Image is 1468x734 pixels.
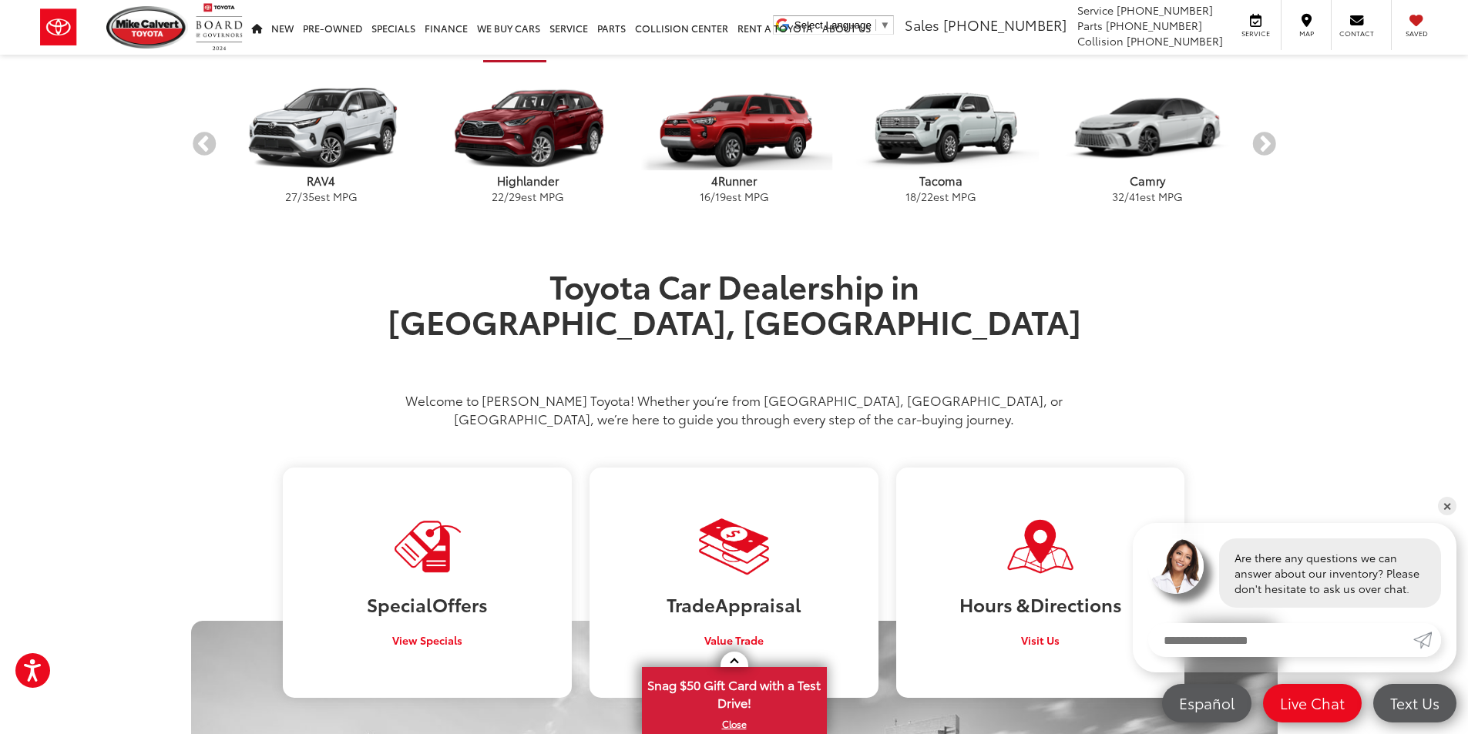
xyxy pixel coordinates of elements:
[1106,18,1202,33] span: [PHONE_NUMBER]
[943,15,1067,35] span: [PHONE_NUMBER]
[838,189,1044,204] p: / est MPG
[1077,33,1124,49] span: Collision
[302,189,314,204] span: 35
[425,189,631,204] p: / est MPG
[285,189,297,204] span: 27
[1005,518,1076,575] img: Visit Our Dealership
[631,189,838,204] p: / est MPG
[1238,28,1273,39] span: Service
[1021,632,1060,648] span: Visit Us
[1112,189,1124,204] span: 32
[376,267,1093,374] h1: Toyota Car Dealership in [GEOGRAPHIC_DATA], [GEOGRAPHIC_DATA]
[1049,87,1245,170] img: Toyota Camry
[294,594,559,614] h3: Special Offers
[283,468,571,698] a: SpecialOffers View Specials
[590,468,878,698] a: TradeAppraisal Value Trade
[643,669,825,716] span: Snag $50 Gift Card with a Test Drive!
[1077,2,1114,18] span: Service
[842,87,1039,170] img: Toyota Tacoma
[1339,28,1374,39] span: Contact
[1044,189,1251,204] p: / est MPG
[1289,28,1323,39] span: Map
[1148,538,1204,594] img: Agent profile photo
[704,632,764,648] span: Value Trade
[1251,132,1278,159] button: Next
[1127,33,1223,49] span: [PHONE_NUMBER]
[1219,538,1441,608] div: Are there any questions we can answer about our inventory? Please don't hesitate to ask us over c...
[1272,693,1352,712] span: Live Chat
[700,189,710,204] span: 16
[106,6,188,49] img: Mike Calvert Toyota
[905,189,916,204] span: 18
[1382,693,1447,712] span: Text Us
[425,173,631,189] p: Highlander
[1129,189,1140,204] span: 41
[715,189,726,204] span: 19
[880,19,890,31] span: ▼
[429,87,626,170] img: Toyota Highlander
[376,390,1093,427] p: Welcome to [PERSON_NAME] Toyota! Whether you’re from [GEOGRAPHIC_DATA], [GEOGRAPHIC_DATA], or [GE...
[492,189,504,204] span: 22
[1263,684,1362,722] a: Live Chat
[908,594,1173,614] h3: Hours & Directions
[1373,684,1456,722] a: Text Us
[1077,18,1103,33] span: Parts
[218,189,425,204] p: / est MPG
[631,173,838,189] p: 4Runner
[1117,2,1213,18] span: [PHONE_NUMBER]
[509,189,521,204] span: 29
[601,594,866,614] h3: Trade Appraisal
[392,632,462,648] span: View Specials
[1148,623,1413,657] input: Enter your message
[896,468,1184,698] a: Hours &Directions Visit Us
[905,15,939,35] span: Sales
[875,19,876,31] span: ​
[1044,173,1251,189] p: Camry
[699,518,770,575] img: Visit Our Dealership
[392,518,463,575] img: Visit Our Dealership
[1399,28,1433,39] span: Saved
[218,173,425,189] p: RAV4
[838,173,1044,189] p: Tacoma
[1413,623,1441,657] a: Submit
[223,87,419,170] img: Toyota RAV4
[921,189,933,204] span: 22
[1162,684,1251,722] a: Español
[636,87,832,170] img: Toyota 4Runner
[1171,693,1242,712] span: Español
[191,132,218,159] button: Previous
[191,73,1278,217] aside: carousel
